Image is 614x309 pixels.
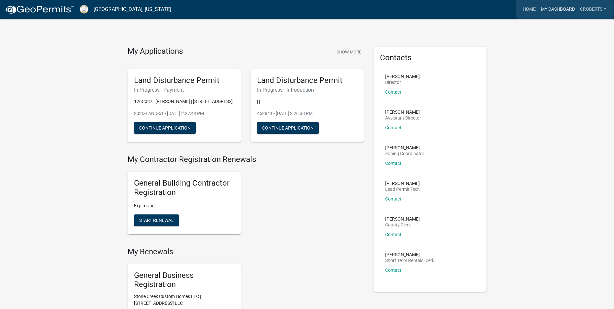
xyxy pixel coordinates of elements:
p: Expires on [134,202,234,209]
p: [PERSON_NAME] [385,181,420,186]
p: | | [257,98,357,105]
span: Start Renewal [139,217,174,223]
p: [PERSON_NAME] [385,252,434,257]
h4: My Renewals [128,247,364,257]
p: Zoning Coordinator [385,151,424,156]
a: Contact [385,89,401,95]
p: Director [385,80,420,85]
wm-registration-list-section: My Contractor Registration Renewals [128,155,364,239]
h5: General Business Registration [134,271,234,290]
h5: Contacts [380,53,480,63]
h4: My Contractor Registration Renewals [128,155,364,164]
button: Start Renewal [134,214,179,226]
p: 126C037 | [PERSON_NAME] | [STREET_ADDRESS] [134,98,234,105]
a: croberts [577,3,609,16]
a: My Dashboard [538,3,577,16]
p: County Clerk [385,223,420,227]
a: Contact [385,196,401,201]
a: [GEOGRAPHIC_DATA], [US_STATE] [94,4,171,15]
h6: In Progress - Introduction [257,87,357,93]
img: Putnam County, Georgia [80,5,88,14]
p: [PERSON_NAME] [385,74,420,79]
button: Continue Application [257,122,319,134]
p: Assistant Director [385,116,421,120]
a: Contact [385,161,401,166]
p: [PERSON_NAME] [385,217,420,221]
a: Home [520,3,538,16]
h5: Land Disturbance Permit [134,76,234,85]
p: Lead Permit Tech [385,187,420,191]
p: 462841 - [DATE] 2:26:38 PM [257,110,357,117]
p: Short Term Rentals Clerk [385,258,434,263]
a: Contact [385,268,401,273]
a: Contact [385,232,401,237]
a: Contact [385,125,401,130]
h5: Land Disturbance Permit [257,76,357,85]
p: [PERSON_NAME] [385,145,424,150]
p: Stone Creek Custom Homes LLC | [STREET_ADDRESS] LLC [134,293,234,307]
button: Continue Application [134,122,196,134]
p: 2025-LAND-51 - [DATE] 2:27:44 PM [134,110,234,117]
h4: My Applications [128,47,183,56]
h5: General Building Contractor Registration [134,178,234,197]
p: [PERSON_NAME] [385,110,421,114]
h6: In Progress - Payment [134,87,234,93]
button: Show More [334,47,364,57]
